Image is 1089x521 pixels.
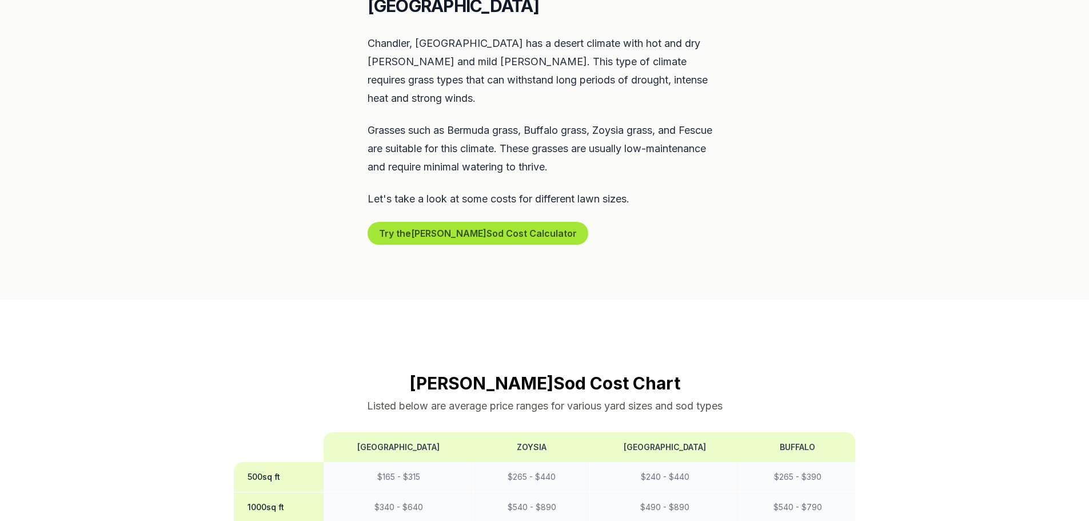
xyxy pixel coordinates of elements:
[474,462,590,492] td: $ 265 - $ 440
[324,462,474,492] td: $ 165 - $ 315
[234,373,856,393] h2: [PERSON_NAME] Sod Cost Chart
[474,432,590,462] th: Zoysia
[590,462,740,492] td: $ 240 - $ 440
[368,190,722,208] p: Let's take a look at some costs for different lawn sizes.
[234,398,856,414] p: Listed below are average price ranges for various yard sizes and sod types
[368,34,722,108] p: Chandler, [GEOGRAPHIC_DATA] has a desert climate with hot and dry [PERSON_NAME] and mild [PERSON_...
[590,432,740,462] th: [GEOGRAPHIC_DATA]
[368,121,722,176] p: Grasses such as Bermuda grass, Buffalo grass, Zoysia grass, and Fescue are suitable for this clim...
[324,432,474,462] th: [GEOGRAPHIC_DATA]
[740,432,855,462] th: Buffalo
[368,222,588,245] button: Try the[PERSON_NAME]Sod Cost Calculator
[234,462,324,492] th: 500 sq ft
[740,462,855,492] td: $ 265 - $ 390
